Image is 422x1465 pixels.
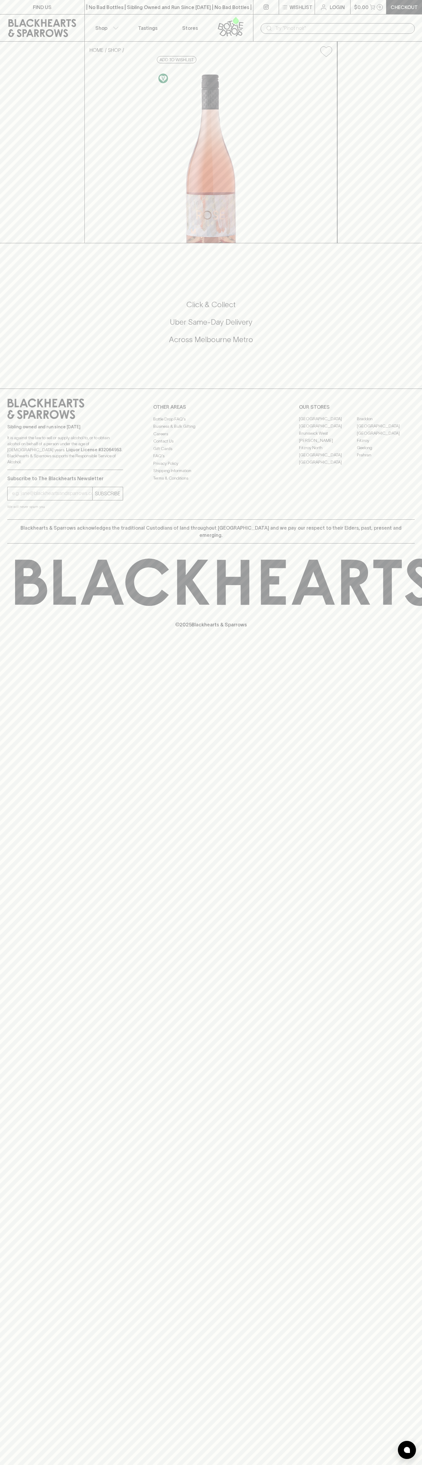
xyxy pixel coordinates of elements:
img: Vegan [158,74,168,83]
a: Contact Us [153,438,269,445]
a: [GEOGRAPHIC_DATA] [299,459,357,466]
a: Bottle Drop FAQ's [153,415,269,423]
a: Careers [153,430,269,437]
h5: Click & Collect [7,300,415,310]
p: Login [330,4,345,11]
a: [GEOGRAPHIC_DATA] [357,423,415,430]
p: SUBSCRIBE [95,490,120,497]
a: Gift Cards [153,445,269,452]
a: SHOP [108,47,121,53]
a: Prahran [357,452,415,459]
p: OUR STORES [299,403,415,411]
button: Shop [85,14,127,41]
a: [GEOGRAPHIC_DATA] [299,415,357,423]
p: Tastings [138,24,157,32]
p: Shop [95,24,107,32]
a: Stores [169,14,211,41]
p: $0.00 [354,4,369,11]
a: FAQ's [153,452,269,460]
img: bubble-icon [404,1447,410,1453]
input: e.g. jane@blackheartsandsparrows.com.au [12,489,92,498]
div: Call to action block [7,276,415,376]
p: Blackhearts & Sparrows acknowledges the traditional Custodians of land throughout [GEOGRAPHIC_DAT... [12,524,410,539]
a: [GEOGRAPHIC_DATA] [357,430,415,437]
p: Sibling owned and run since [DATE] [7,424,123,430]
p: Checkout [391,4,418,11]
a: Geelong [357,444,415,452]
p: 0 [379,5,381,9]
a: Fitzroy North [299,444,357,452]
a: Shipping Information [153,467,269,474]
input: Try "Pinot noir" [275,24,410,33]
a: Privacy Policy [153,460,269,467]
p: FIND US [33,4,52,11]
strong: Liquor License #32064953 [66,447,122,452]
p: It is against the law to sell or supply alcohol to, or to obtain alcohol on behalf of a person un... [7,435,123,465]
button: SUBSCRIBE [93,487,123,500]
a: Tastings [127,14,169,41]
p: We will never spam you [7,504,123,510]
p: Subscribe to The Blackhearts Newsletter [7,475,123,482]
a: Braddon [357,415,415,423]
a: [GEOGRAPHIC_DATA] [299,452,357,459]
a: Business & Bulk Gifting [153,423,269,430]
p: Wishlist [290,4,313,11]
a: Terms & Conditions [153,474,269,482]
a: Made without the use of any animal products. [157,72,170,85]
p: OTHER AREAS [153,403,269,411]
button: Add to wishlist [318,44,335,59]
a: Fitzroy [357,437,415,444]
h5: Across Melbourne Metro [7,335,415,345]
h5: Uber Same-Day Delivery [7,317,415,327]
button: Add to wishlist [157,56,196,63]
a: Brunswick West [299,430,357,437]
a: [GEOGRAPHIC_DATA] [299,423,357,430]
a: HOME [90,47,103,53]
p: Stores [182,24,198,32]
img: 28065.png [85,62,337,243]
a: [PERSON_NAME] [299,437,357,444]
